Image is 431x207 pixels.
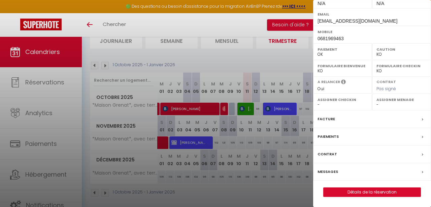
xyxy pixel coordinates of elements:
label: Email [318,11,427,18]
label: Mobile [318,28,427,35]
span: N/A [376,1,384,6]
label: Contrat [376,79,396,83]
span: [EMAIL_ADDRESS][DOMAIN_NAME] [318,18,397,24]
label: A relancer [318,79,340,85]
label: Facture [318,115,335,123]
label: Paiement [318,46,368,53]
label: Messages [318,168,338,175]
a: Détails de la réservation [324,188,421,197]
label: Assigner Checkin [318,96,368,103]
label: Formulaire Checkin [376,62,427,69]
label: Assigner Menage [376,96,427,103]
label: Caution [376,46,427,53]
label: Formulaire Bienvenue [318,62,368,69]
label: Contrat [318,151,337,158]
label: Paiements [318,133,339,140]
i: Sélectionner OUI si vous souhaiter envoyer les séquences de messages post-checkout [341,79,346,86]
span: 0681969463 [318,36,344,41]
span: N/A [318,1,325,6]
span: Pas signé [376,86,396,92]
